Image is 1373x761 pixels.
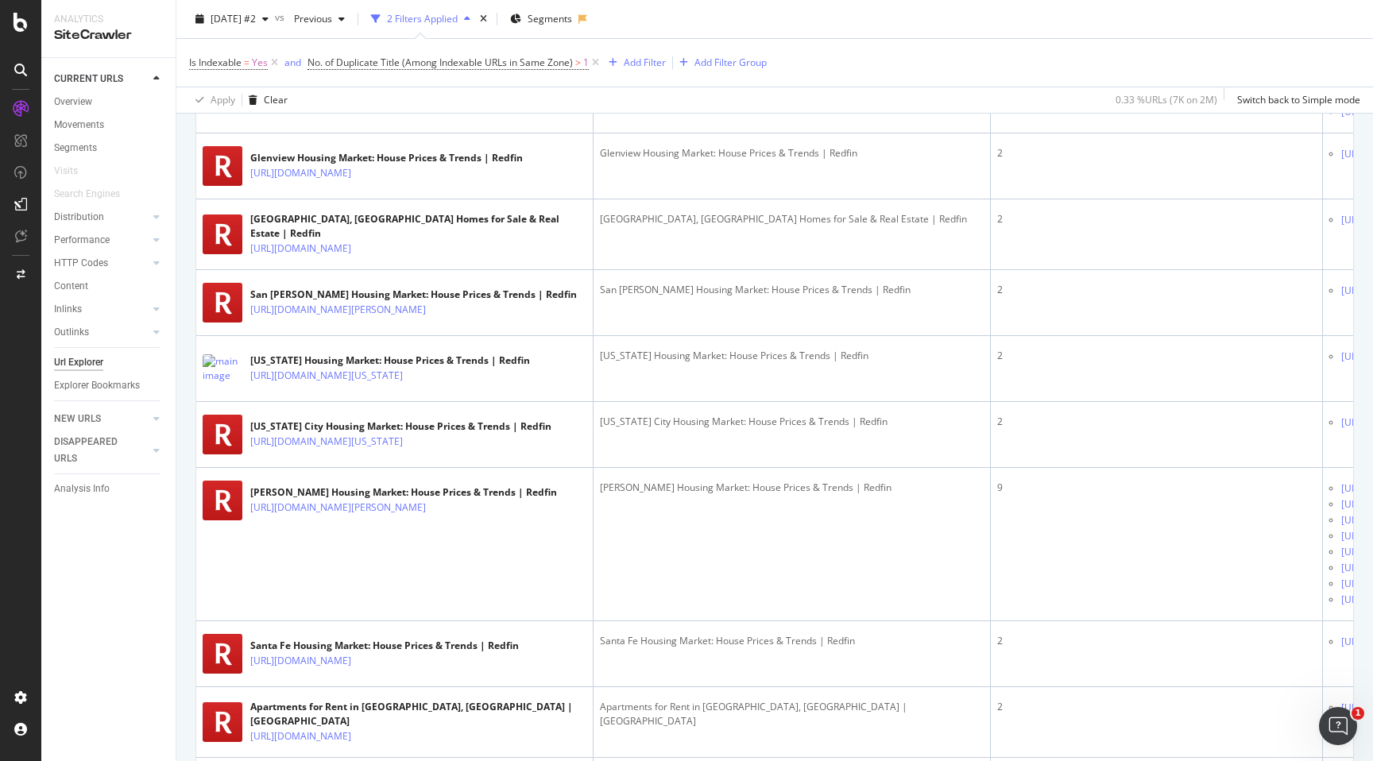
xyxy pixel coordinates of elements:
div: CURRENT URLS [54,71,123,87]
span: Yes [252,52,268,74]
div: SiteCrawler [54,26,163,44]
span: > [575,56,581,69]
img: main image [203,354,242,383]
div: Content [54,278,88,295]
div: 2 [997,415,1316,429]
div: [GEOGRAPHIC_DATA], [GEOGRAPHIC_DATA] Homes for Sale & Real Estate | Redfin [600,212,984,226]
a: Performance [54,232,149,249]
div: 2 [997,634,1316,648]
span: 2025 Aug. 22nd #2 [211,12,256,25]
div: San [PERSON_NAME] Housing Market: House Prices & Trends | Redfin [600,283,984,297]
div: 0.33 % URLs ( 7K on 2M ) [1116,93,1217,106]
a: HTTP Codes [54,255,149,272]
img: main image [203,415,242,454]
div: 2 [997,146,1316,160]
div: 9 [997,481,1316,495]
button: Previous [288,6,351,32]
img: main image [203,481,242,520]
button: and [284,55,301,70]
div: Glenview Housing Market: House Prices & Trends | Redfin [250,151,523,165]
div: Inlinks [54,301,82,318]
span: vs [275,10,288,24]
div: [GEOGRAPHIC_DATA], [GEOGRAPHIC_DATA] Homes for Sale & Real Estate | Redfin [250,212,586,241]
iframe: Intercom live chat [1319,707,1357,745]
div: Glenview Housing Market: House Prices & Trends | Redfin [600,146,984,160]
div: 2 Filters Applied [387,12,458,25]
a: NEW URLS [54,411,149,427]
div: San [PERSON_NAME] Housing Market: House Prices & Trends | Redfin [250,288,577,302]
div: [PERSON_NAME] Housing Market: House Prices & Trends | Redfin [600,481,984,495]
a: Search Engines [54,186,136,203]
a: DISAPPEARED URLS [54,434,149,467]
button: Add Filter [602,53,666,72]
button: Segments [504,6,578,32]
div: [US_STATE] City Housing Market: House Prices & Trends | Redfin [600,415,984,429]
div: Switch back to Simple mode [1237,93,1360,106]
a: Segments [54,140,164,156]
button: Clear [242,87,288,113]
span: Segments [528,12,572,25]
div: Outlinks [54,324,89,341]
div: Analysis Info [54,481,110,497]
a: Outlinks [54,324,149,341]
a: Visits [54,163,94,180]
a: Distribution [54,209,149,226]
span: Is Indexable [189,56,242,69]
div: Santa Fe Housing Market: House Prices & Trends | Redfin [600,634,984,648]
a: [URL][DOMAIN_NAME] [250,728,351,744]
a: Overview [54,94,164,110]
div: and [284,56,301,69]
div: [PERSON_NAME] Housing Market: House Prices & Trends | Redfin [250,485,557,500]
div: Url Explorer [54,354,103,371]
a: Url Explorer [54,354,164,371]
a: [URL][DOMAIN_NAME][US_STATE] [250,368,403,384]
a: CURRENT URLS [54,71,149,87]
div: Performance [54,232,110,249]
a: [URL][DOMAIN_NAME] [250,653,351,669]
div: [US_STATE] City Housing Market: House Prices & Trends | Redfin [250,419,551,434]
img: main image [203,283,242,323]
a: [URL][DOMAIN_NAME] [250,241,351,257]
a: [URL][DOMAIN_NAME][PERSON_NAME] [250,500,426,516]
button: Apply [189,87,235,113]
img: main image [203,146,242,186]
span: No. of Duplicate Title (Among Indexable URLs in Same Zone) [307,56,573,69]
button: Switch back to Simple mode [1231,87,1360,113]
a: Analysis Info [54,481,164,497]
div: [US_STATE] Housing Market: House Prices & Trends | Redfin [250,353,530,368]
button: Add Filter Group [673,53,767,72]
span: 1 [1352,707,1364,720]
button: [DATE] #2 [189,6,275,32]
a: [URL][DOMAIN_NAME][PERSON_NAME] [250,302,426,318]
div: Movements [54,117,104,133]
div: NEW URLS [54,411,101,427]
a: Explorer Bookmarks [54,377,164,394]
span: = [244,56,249,69]
a: [URL][DOMAIN_NAME] [250,165,351,181]
div: times [477,11,490,27]
a: [URL][DOMAIN_NAME][US_STATE] [250,434,403,450]
span: Previous [288,12,332,25]
span: 1 [583,52,589,74]
img: main image [203,702,242,742]
div: Segments [54,140,97,156]
div: Santa Fe Housing Market: House Prices & Trends | Redfin [250,639,519,653]
img: main image [203,214,242,254]
div: 2 [997,349,1316,363]
div: 2 [997,212,1316,226]
div: HTTP Codes [54,255,108,272]
div: 2 [997,700,1316,714]
div: Visits [54,163,78,180]
div: Distribution [54,209,104,226]
img: main image [203,634,242,674]
div: Apartments for Rent in [GEOGRAPHIC_DATA], [GEOGRAPHIC_DATA] | [GEOGRAPHIC_DATA] [250,700,586,728]
div: DISAPPEARED URLS [54,434,134,467]
a: Content [54,278,164,295]
div: Add Filter [624,56,666,69]
div: Apartments for Rent in [GEOGRAPHIC_DATA], [GEOGRAPHIC_DATA] | [GEOGRAPHIC_DATA] [600,700,984,728]
div: Add Filter Group [694,56,767,69]
a: Inlinks [54,301,149,318]
div: Explorer Bookmarks [54,377,140,394]
div: Analytics [54,13,163,26]
div: Apply [211,93,235,106]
